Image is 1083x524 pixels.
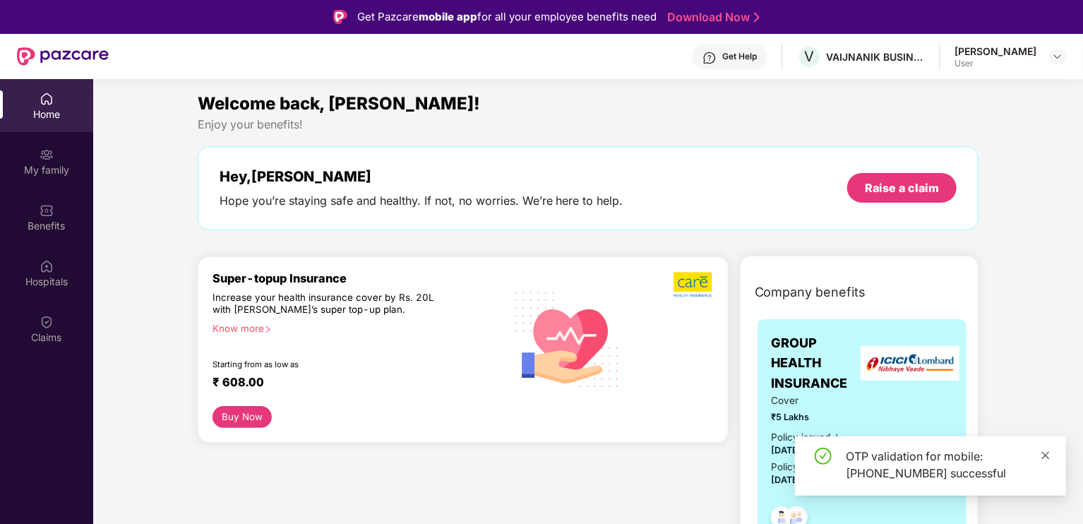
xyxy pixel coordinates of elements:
[772,475,802,485] span: [DATE]
[40,203,54,218] img: svg+xml;base64,PHN2ZyBpZD0iQmVuZWZpdHMiIHhtbG5zPSJodHRwOi8vd3d3LnczLm9yZy8yMDAwL3N2ZyIgd2lkdGg9Ij...
[40,92,54,106] img: svg+xml;base64,PHN2ZyBpZD0iSG9tZSIgeG1sbnM9Imh0dHA6Ly93d3cudzMub3JnLzIwMDAvc3ZnIiB3aWR0aD0iMjAiIG...
[220,193,623,208] div: Hope you’re staying safe and healthy. If not, no worries. We’re here to help.
[40,148,54,162] img: svg+xml;base64,PHN2ZyB3aWR0aD0iMjAiIGhlaWdodD0iMjAiIHZpZXdCb3g9IjAgMCAyMCAyMCIgZmlsbD0ibm9uZSIgeG...
[198,117,979,132] div: Enjoy your benefits!
[213,375,491,392] div: ₹ 608.00
[213,359,445,369] div: Starting from as low as
[40,259,54,273] img: svg+xml;base64,PHN2ZyBpZD0iSG9zcGl0YWxzIiB4bWxucz0iaHR0cDovL3d3dy53My5vcmcvMjAwMC9zdmciIHdpZHRoPS...
[702,51,717,65] img: svg+xml;base64,PHN2ZyBpZD0iSGVscC0zMngzMiIgeG1sbnM9Imh0dHA6Ly93d3cudzMub3JnLzIwMDAvc3ZnIiB3aWR0aD...
[213,292,444,317] div: Increase your health insurance cover by Rs. 20L with [PERSON_NAME]’s super top-up plan.
[955,44,1036,58] div: [PERSON_NAME]
[754,10,760,25] img: Stroke
[213,323,496,333] div: Know more
[861,346,959,381] img: insurerLogo
[667,10,755,25] a: Download Now
[264,326,272,333] span: right
[17,47,109,66] img: New Pazcare Logo
[755,282,866,302] span: Company benefits
[772,410,868,424] span: ₹5 Lakhs
[357,8,657,25] div: Get Pazcare for all your employee benefits need
[826,50,925,64] div: VAIJNANIK BUSINESS SOLUTIONS PVT LTD
[1041,451,1051,460] span: close
[505,275,630,403] img: svg+xml;base64,PHN2ZyB4bWxucz0iaHR0cDovL3d3dy53My5vcmcvMjAwMC9zdmciIHhtbG5zOnhsaW5rPSJodHRwOi8vd3...
[772,430,831,445] div: Policy issued
[772,393,868,408] span: Cover
[846,448,1049,482] div: OTP validation for mobile: [PHONE_NUMBER] successful
[1052,51,1063,62] img: svg+xml;base64,PHN2ZyBpZD0iRHJvcGRvd24tMzJ4MzIiIHhtbG5zPSJodHRwOi8vd3d3LnczLm9yZy8yMDAwL3N2ZyIgd2...
[815,448,832,465] span: check-circle
[805,48,815,65] span: V
[213,271,505,285] div: Super-topup Insurance
[419,10,477,23] strong: mobile app
[674,271,714,298] img: b5dec4f62d2307b9de63beb79f102df3.png
[333,10,347,24] img: Logo
[213,406,273,428] button: Buy Now
[40,315,54,329] img: svg+xml;base64,PHN2ZyBpZD0iQ2xhaW0iIHhtbG5zPSJodHRwOi8vd3d3LnczLm9yZy8yMDAwL3N2ZyIgd2lkdGg9IjIwIi...
[198,93,480,114] span: Welcome back, [PERSON_NAME]!
[772,460,830,475] div: Policy Expiry
[722,51,757,62] div: Get Help
[955,58,1036,69] div: User
[772,445,802,455] span: [DATE]
[865,180,939,196] div: Raise a claim
[772,333,868,393] span: GROUP HEALTH INSURANCE
[220,168,623,185] div: Hey, [PERSON_NAME]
